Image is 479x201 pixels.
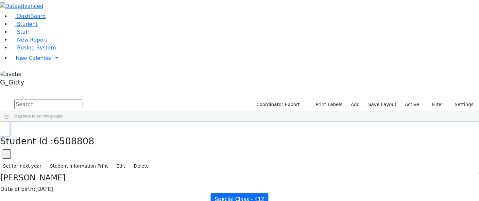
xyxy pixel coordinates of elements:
button: Settings [446,100,476,110]
a: Staff [10,29,29,35]
span: Drag here to set row groups [13,114,62,119]
span: Student [17,21,38,27]
label: Date of birth: [0,185,35,193]
button: Edit [113,161,128,171]
span: 6508808 [54,136,94,147]
span: Busing System [17,45,56,51]
div: [DATE] [0,185,479,193]
h4: [PERSON_NAME] [0,173,479,183]
button: Print Labels [308,100,345,110]
a: New Calendar [10,52,479,65]
span: Staff [17,29,29,35]
span: DashBoard [17,13,46,19]
input: Search [14,100,82,109]
button: Save Layout [365,100,399,110]
button: Filter [423,100,446,110]
button: Coordinator Export [252,100,303,110]
span: New Report [17,37,47,43]
a: DashBoard [10,13,46,19]
button: Delete [131,161,152,171]
label: Active [402,100,422,110]
a: New Report [10,37,47,43]
button: Student Information Print [47,161,111,171]
span: New Calendar [16,55,52,61]
a: Busing System [10,45,56,51]
a: Student [10,21,38,27]
a: Add [348,100,363,110]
